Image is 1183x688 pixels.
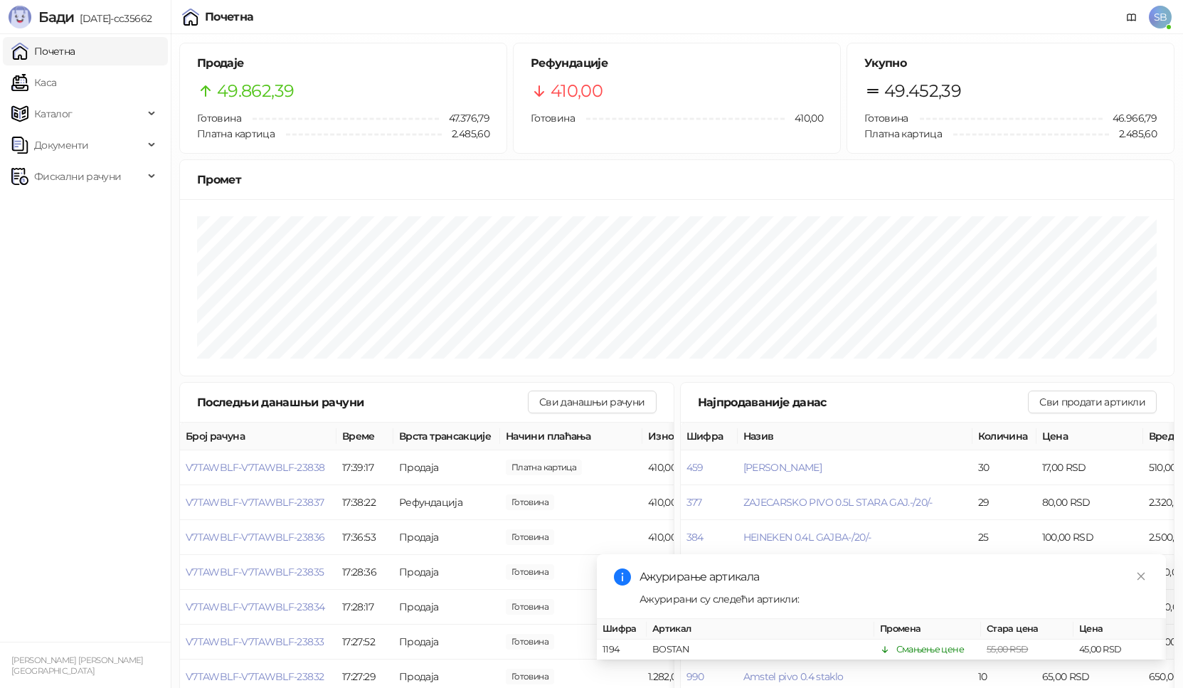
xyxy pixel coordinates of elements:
span: 2.485,60 [1109,126,1157,142]
td: 17:39:17 [336,450,393,485]
button: 459 [686,461,704,474]
span: 410,00 [506,529,554,545]
span: 46.966,79 [1103,110,1157,126]
td: 30 [972,450,1036,485]
a: Каса [11,68,56,97]
td: Рефундација [393,485,500,520]
span: Документи [34,131,88,159]
span: close [1136,571,1146,581]
td: Продаја [393,555,500,590]
span: 1.282,00 [506,669,554,684]
div: Најпродаваније данас [698,393,1029,411]
div: Ажурирање артикала [640,568,1149,586]
div: Смањење цене [896,642,964,657]
button: V7TAWBLF-V7TAWBLF-23832 [186,670,324,683]
th: Цена [1036,423,1143,450]
span: 200,00 [506,634,554,650]
button: V7TAWBLF-V7TAWBLF-23833 [186,635,324,648]
span: 410,00 [551,78,603,105]
td: 410,00 RSD [642,520,749,555]
td: Продаја [393,450,500,485]
a: Почетна [11,37,75,65]
span: [DATE]-cc35662 [74,12,152,25]
a: Close [1133,568,1149,584]
span: 410,00 [506,460,582,475]
td: BOSTAN [647,640,874,660]
td: 17:38:22 [336,485,393,520]
span: Фискални рачуни [34,162,121,191]
span: 47.376,79 [439,110,489,126]
span: info-circle [614,568,631,586]
td: 17,00 RSD [1036,450,1143,485]
th: Назив [738,423,972,450]
th: Стара цена [981,619,1073,640]
span: Amstel pivo 0.4 staklo [743,670,844,683]
span: 49.862,39 [217,78,294,105]
small: [PERSON_NAME] [PERSON_NAME] [GEOGRAPHIC_DATA] [11,655,144,676]
h5: Продаје [197,55,489,72]
span: 55,00 RSD [987,644,1028,655]
td: 410,00 RSD [642,485,749,520]
td: 17:27:52 [336,625,393,660]
button: V7TAWBLF-V7TAWBLF-23837 [186,496,324,509]
button: 384 [686,531,704,544]
th: Врста трансакције [393,423,500,450]
td: 410,00 RSD [642,450,749,485]
button: Сви данашњи рачуни [528,391,656,413]
span: 320,00 [506,599,554,615]
button: V7TAWBLF-V7TAWBLF-23838 [186,461,324,474]
td: Продаја [393,590,500,625]
span: 410,00 [506,494,554,510]
span: 410,00 [785,110,823,126]
button: V7TAWBLF-V7TAWBLF-23835 [186,566,324,578]
span: SB [1149,6,1172,28]
button: ZAJECARSKO PIVO 0.5L STARA GAJ.-/20/- [743,496,933,509]
button: Сви продати артикли [1028,391,1157,413]
button: 990 [686,670,704,683]
th: Начини плаћања [500,423,642,450]
button: V7TAWBLF-V7TAWBLF-23834 [186,600,324,613]
span: Платна картица [864,127,942,140]
button: 377 [686,496,702,509]
button: V7TAWBLF-V7TAWBLF-23836 [186,531,324,544]
span: Готовина [197,112,241,125]
img: Logo [9,6,31,28]
button: [PERSON_NAME] [743,461,822,474]
td: Продаја [393,520,500,555]
div: Последњи данашњи рачуни [197,393,528,411]
td: 1194 [597,640,647,660]
span: 49.452,39 [884,78,961,105]
th: Шифра [597,619,647,640]
span: Бади [38,9,74,26]
td: 25 [972,520,1036,555]
span: 160,00 [506,564,554,580]
td: 17:36:53 [336,520,393,555]
a: Документација [1120,6,1143,28]
button: HEINEKEN 0.4L GAJBA-/20/- [743,531,871,544]
div: Промет [197,171,1157,189]
span: Платна картица [197,127,275,140]
span: Каталог [34,100,73,128]
th: Време [336,423,393,450]
h5: Рефундације [531,55,823,72]
div: Почетна [205,11,254,23]
th: Промена [874,619,981,640]
th: Цена [1073,619,1166,640]
th: Износ [642,423,749,450]
span: Готовина [531,112,575,125]
td: 17:28:17 [336,590,393,625]
th: Артикал [647,619,874,640]
span: Готовина [864,112,908,125]
span: 2.485,60 [442,126,489,142]
td: 45,00 RSD [1073,640,1166,660]
div: Ажурирани су следећи артикли: [640,591,1149,607]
